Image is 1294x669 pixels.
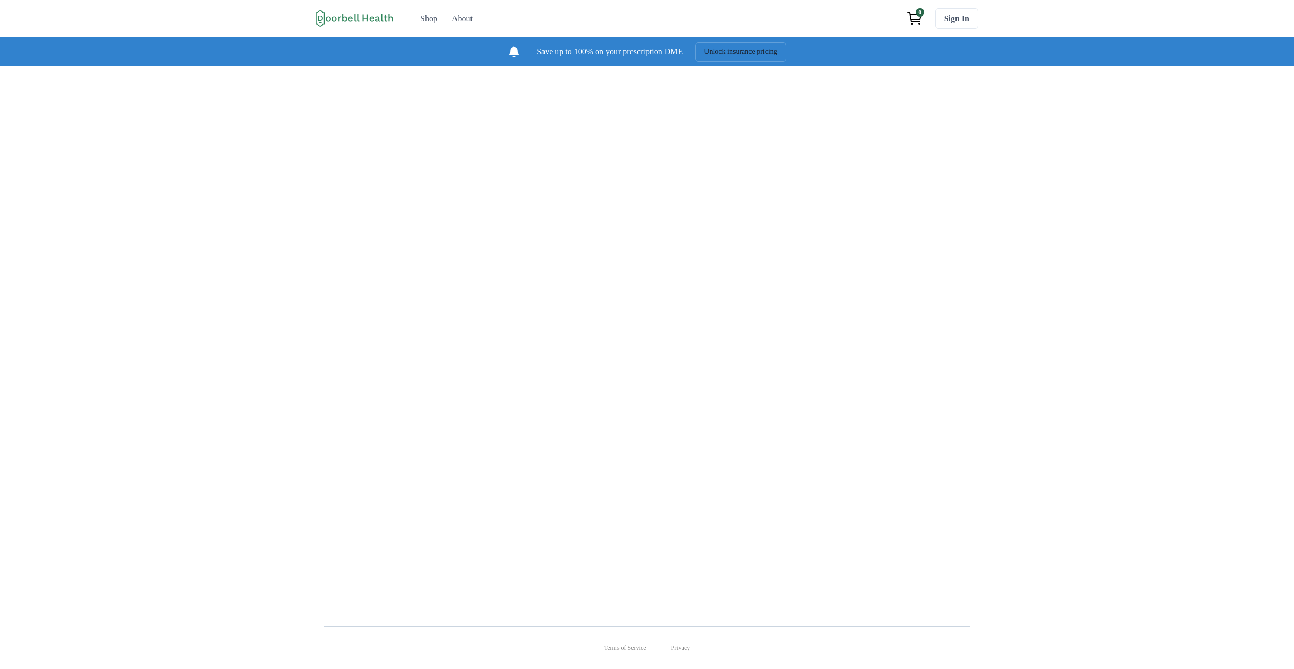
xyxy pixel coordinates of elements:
a: Sign In [935,8,978,29]
a: Terms of Service [604,643,646,652]
div: Shop [420,12,437,25]
a: Shop [414,8,444,29]
div: About [452,12,473,25]
button: Unlock insurance pricing [695,42,786,62]
a: About [446,8,479,29]
p: Save up to 100% on your prescription DME [537,46,683,58]
a: View cart [902,8,927,29]
span: 0 [916,8,924,17]
a: Privacy [671,643,690,652]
